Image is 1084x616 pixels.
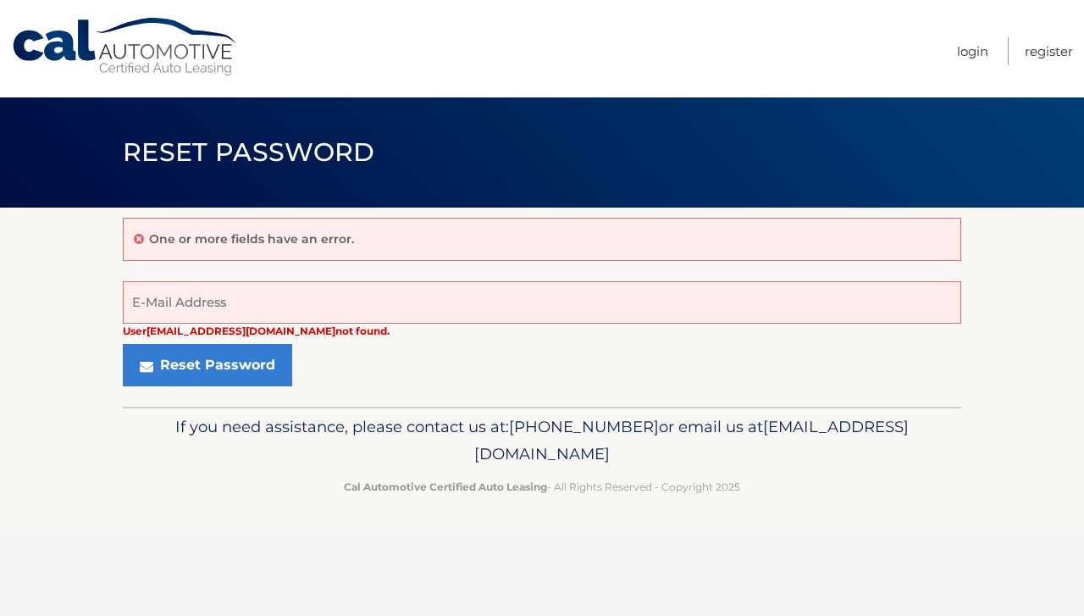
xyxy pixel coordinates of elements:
[149,231,354,247] p: One or more fields have an error.
[123,281,961,324] input: E-Mail Address
[123,344,292,386] button: Reset Password
[11,17,240,77] a: Cal Automotive
[123,325,390,337] strong: User [EMAIL_ADDRESS][DOMAIN_NAME] not found.
[509,417,659,436] span: [PHONE_NUMBER]
[474,417,909,463] span: [EMAIL_ADDRESS][DOMAIN_NAME]
[134,478,950,496] p: - All Rights Reserved - Copyright 2025
[1025,37,1073,65] a: Register
[344,480,547,493] strong: Cal Automotive Certified Auto Leasing
[957,37,988,65] a: Login
[134,413,950,468] p: If you need assistance, please contact us at: or email us at
[123,136,374,168] span: Reset Password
